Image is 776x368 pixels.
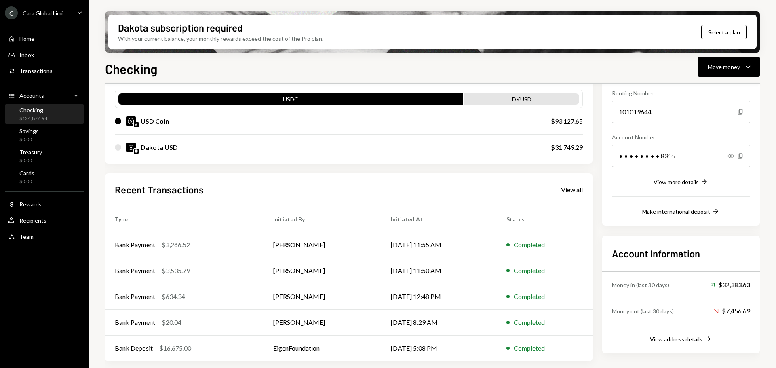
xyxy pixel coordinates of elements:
h2: Recent Transactions [115,183,204,196]
div: • • • • • • • • 8355 [612,145,750,167]
div: Completed [514,266,545,275]
div: With your current balance, your monthly rewards exceed the cost of the Pro plan. [118,34,323,43]
td: [PERSON_NAME] [264,309,381,335]
div: DKUSD [464,95,579,106]
th: Status [497,206,593,232]
a: Home [5,31,84,46]
button: View more details [654,178,709,187]
td: [DATE] 11:55 AM [381,232,497,258]
th: Initiated At [381,206,497,232]
div: Checking [19,107,47,114]
a: Inbox [5,47,84,62]
a: Transactions [5,63,84,78]
div: Transactions [19,67,53,74]
div: $32,383.63 [710,280,750,290]
button: Make international deposit [642,207,720,216]
div: Treasury [19,149,42,156]
img: USDC [126,116,136,126]
div: Dakota subscription required [118,21,242,34]
div: Bank Payment [115,292,155,301]
td: [DATE] 11:50 AM [381,258,497,284]
div: Accounts [19,92,44,99]
a: Savings$0.00 [5,125,84,145]
div: Inbox [19,51,34,58]
div: View more details [654,179,699,185]
div: Completed [514,318,545,327]
div: Rewards [19,201,42,208]
button: Move money [698,57,760,77]
button: Select a plan [701,25,747,39]
div: Recipients [19,217,46,224]
div: Team [19,233,34,240]
div: $7,456.69 [714,306,750,316]
div: Account Number [612,133,750,141]
td: EigenFoundation [264,335,381,361]
a: Accounts [5,88,84,103]
div: Bank Payment [115,318,155,327]
div: Routing Number [612,89,750,97]
div: $0.00 [19,157,42,164]
div: Money out (last 30 days) [612,307,674,315]
h2: Account Information [612,247,750,260]
a: Team [5,229,84,244]
a: Checking$124,876.94 [5,104,84,124]
div: Make international deposit [642,208,710,215]
div: C [5,6,18,19]
a: Recipients [5,213,84,227]
div: $3,266.52 [162,240,190,250]
img: DKUSD [126,143,136,152]
td: [DATE] 12:48 PM [381,284,497,309]
div: Cards [19,170,34,177]
div: Money in (last 30 days) [612,281,669,289]
div: Dakota USD [141,143,178,152]
div: View address details [650,336,702,343]
div: 101019644 [612,101,750,123]
div: Bank Deposit [115,343,153,353]
a: View all [561,185,583,194]
td: [PERSON_NAME] [264,284,381,309]
td: [PERSON_NAME] [264,232,381,258]
div: Move money [708,63,740,71]
a: Treasury$0.00 [5,146,84,166]
div: Savings [19,128,39,135]
div: Home [19,35,34,42]
div: $93,127.65 [551,116,583,126]
div: Cara Global Limi... [23,10,66,17]
div: $20.04 [162,318,181,327]
a: Cards$0.00 [5,167,84,187]
div: Completed [514,240,545,250]
div: Completed [514,292,545,301]
th: Initiated By [264,206,381,232]
div: $3,535.79 [162,266,190,275]
div: Bank Payment [115,240,155,250]
div: Completed [514,343,545,353]
div: $0.00 [19,178,34,185]
div: View all [561,186,583,194]
div: $124,876.94 [19,115,47,122]
td: [DATE] 5:08 PM [381,335,497,361]
div: USDC [118,95,463,106]
div: USD Coin [141,116,169,126]
div: $16,675.00 [159,343,191,353]
th: Type [105,206,264,232]
h1: Checking [105,61,158,77]
div: $0.00 [19,136,39,143]
button: View address details [650,335,712,344]
div: $31,749.29 [551,143,583,152]
img: ethereum-mainnet [134,122,139,127]
td: [PERSON_NAME] [264,258,381,284]
div: Bank Payment [115,266,155,275]
div: $634.34 [162,292,185,301]
img: base-mainnet [134,149,139,154]
a: Rewards [5,197,84,211]
td: [DATE] 8:29 AM [381,309,497,335]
